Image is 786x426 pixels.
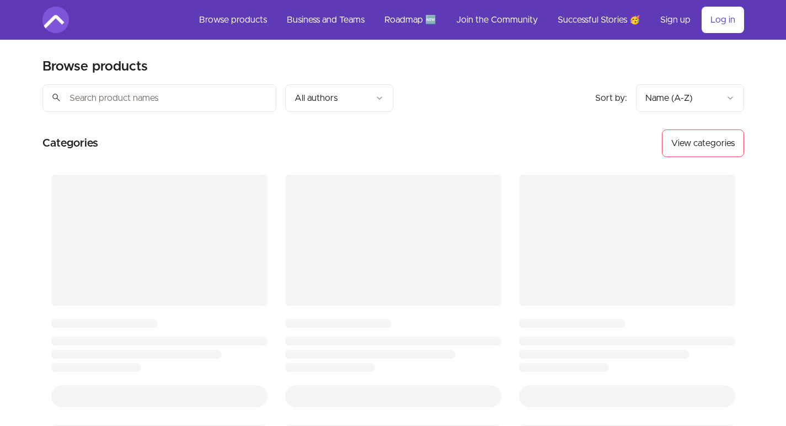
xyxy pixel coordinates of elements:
[636,84,744,112] button: Product sort options
[447,7,547,33] a: Join the Community
[42,130,98,157] h2: Categories
[42,7,69,33] img: Amigoscode logo
[549,7,649,33] a: Successful Stories 🥳
[662,130,744,157] button: View categories
[190,7,744,33] nav: Main
[42,58,148,76] h1: Browse products
[285,84,393,112] button: Filter by author
[595,94,627,103] span: Sort by:
[190,7,276,33] a: Browse products
[376,7,445,33] a: Roadmap 🆕
[42,84,276,112] input: Search product names
[278,7,373,33] a: Business and Teams
[51,90,61,105] span: search
[702,7,744,33] a: Log in
[651,7,699,33] a: Sign up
